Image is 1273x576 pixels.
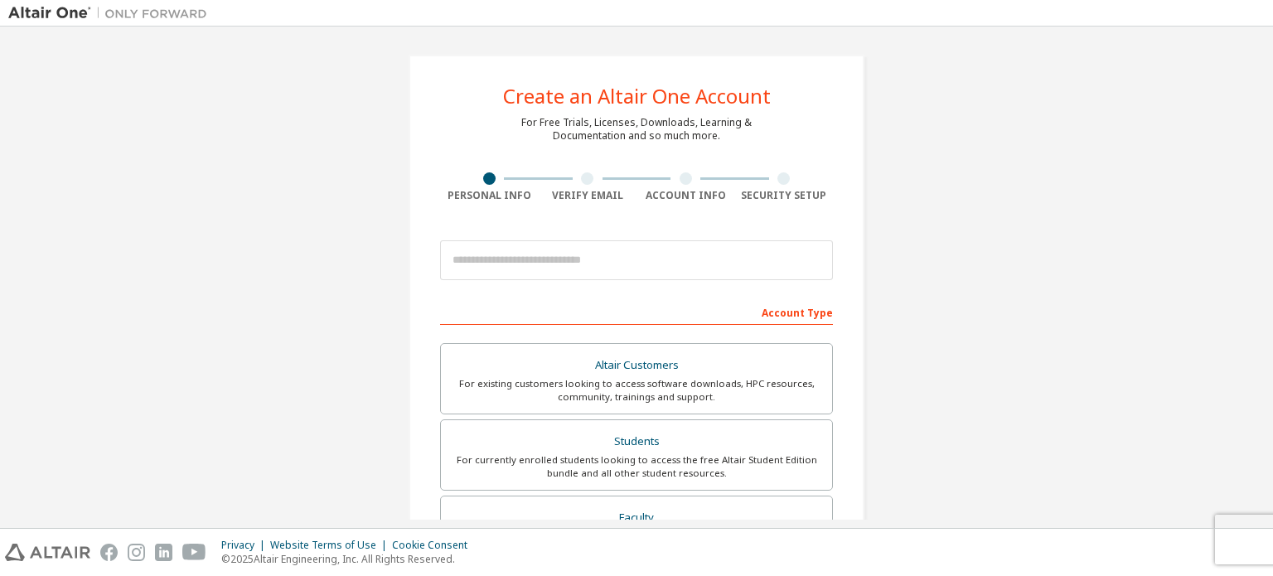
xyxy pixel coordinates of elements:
[128,544,145,561] img: instagram.svg
[270,539,392,552] div: Website Terms of Use
[451,506,822,530] div: Faculty
[636,189,735,202] div: Account Info
[5,544,90,561] img: altair_logo.svg
[539,189,637,202] div: Verify Email
[8,5,215,22] img: Altair One
[440,189,539,202] div: Personal Info
[392,539,477,552] div: Cookie Consent
[451,453,822,480] div: For currently enrolled students looking to access the free Altair Student Edition bundle and all ...
[440,298,833,325] div: Account Type
[503,86,771,106] div: Create an Altair One Account
[182,544,206,561] img: youtube.svg
[155,544,172,561] img: linkedin.svg
[451,430,822,453] div: Students
[100,544,118,561] img: facebook.svg
[221,552,477,566] p: © 2025 Altair Engineering, Inc. All Rights Reserved.
[221,539,270,552] div: Privacy
[735,189,834,202] div: Security Setup
[521,116,752,143] div: For Free Trials, Licenses, Downloads, Learning & Documentation and so much more.
[451,354,822,377] div: Altair Customers
[451,377,822,404] div: For existing customers looking to access software downloads, HPC resources, community, trainings ...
